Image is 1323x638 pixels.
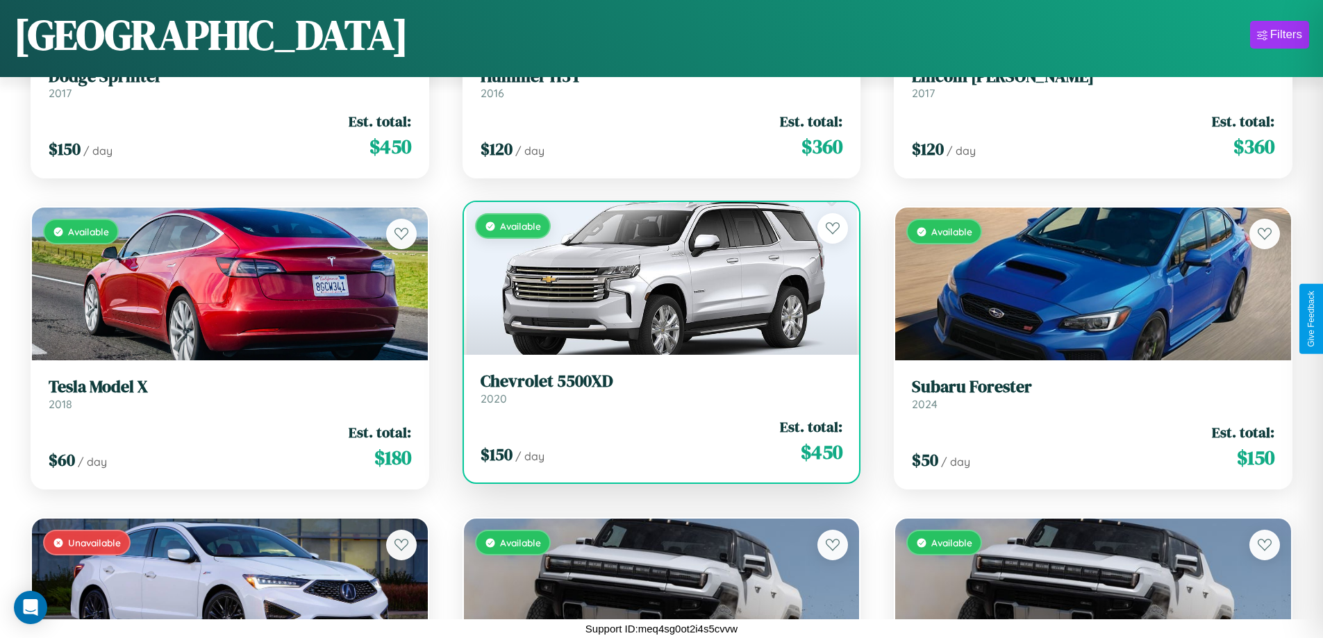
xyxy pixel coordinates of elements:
span: $ 60 [49,448,75,471]
span: / day [947,144,976,158]
a: Dodge Sprinter2017 [49,67,411,101]
h1: [GEOGRAPHIC_DATA] [14,6,408,63]
span: Available [931,537,972,548]
span: $ 450 [369,133,411,160]
span: Est. total: [1212,422,1274,442]
div: Give Feedback [1306,291,1316,347]
span: / day [515,144,544,158]
a: Subaru Forester2024 [912,377,1274,411]
span: 2024 [912,397,938,411]
span: $ 450 [801,438,842,466]
button: Filters [1250,21,1309,49]
span: / day [941,455,970,469]
span: Available [500,537,541,548]
span: Unavailable [68,537,121,548]
span: 2017 [49,86,72,100]
a: Lincoln [PERSON_NAME]2017 [912,67,1274,101]
span: $ 120 [481,137,513,160]
h3: Lincoln [PERSON_NAME] [912,67,1274,87]
a: Hummer H3T2016 [481,67,843,101]
p: Support ID: meq4sg0ot2i4s5cvvw [585,619,738,638]
div: Filters [1270,28,1302,42]
span: / day [515,449,544,463]
span: Est. total: [349,111,411,131]
span: Est. total: [349,422,411,442]
span: Est. total: [780,111,842,131]
span: Est. total: [1212,111,1274,131]
span: 2018 [49,397,72,411]
span: $ 150 [481,443,513,466]
span: Available [68,226,109,237]
a: Tesla Model X2018 [49,377,411,411]
span: $ 360 [1233,133,1274,160]
span: 2020 [481,392,507,405]
span: 2017 [912,86,935,100]
span: $ 150 [49,137,81,160]
h3: Subaru Forester [912,377,1274,397]
div: Open Intercom Messenger [14,591,47,624]
h3: Tesla Model X [49,377,411,397]
span: Est. total: [780,417,842,437]
span: 2016 [481,86,504,100]
span: Available [931,226,972,237]
h3: Chevrolet 5500XD [481,371,843,392]
h3: Hummer H3T [481,67,843,87]
span: / day [78,455,107,469]
a: Chevrolet 5500XD2020 [481,371,843,405]
span: Available [500,220,541,232]
span: $ 180 [374,444,411,471]
h3: Dodge Sprinter [49,67,411,87]
span: $ 360 [801,133,842,160]
span: $ 50 [912,448,938,471]
span: / day [83,144,113,158]
span: $ 120 [912,137,944,160]
span: $ 150 [1237,444,1274,471]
